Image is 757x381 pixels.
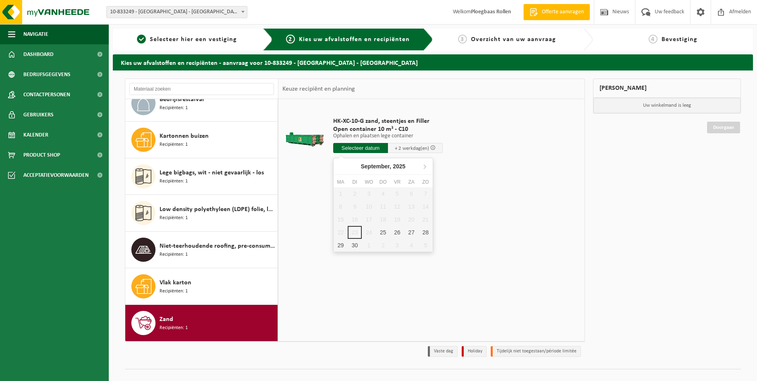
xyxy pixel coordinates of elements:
[160,251,188,259] span: Recipiënten: 1
[376,178,390,186] div: do
[160,168,264,178] span: Lege bigbags, wit - niet gevaarlijk - los
[523,4,590,20] a: Offerte aanvragen
[428,346,458,357] li: Vaste dag
[23,165,89,185] span: Acceptatievoorwaarden
[160,95,204,104] span: Bedrijfsrestafval
[106,6,247,18] span: 10-833249 - IKO NV MILIEUSTRAAT FABRIEK - ANTWERPEN
[23,64,71,85] span: Bedrijfsgegevens
[390,226,404,239] div: 26
[404,239,419,252] div: 4
[160,241,276,251] span: Niet-teerhoudende roofing, pre-consumer
[333,133,443,139] p: Ophalen en plaatsen lege container
[125,268,278,305] button: Vlak karton Recipiënten: 1
[113,54,753,70] h2: Kies uw afvalstoffen en recipiënten - aanvraag voor 10-833249 - [GEOGRAPHIC_DATA] - [GEOGRAPHIC_D...
[160,288,188,295] span: Recipiënten: 1
[23,44,54,64] span: Dashboard
[404,178,419,186] div: za
[395,146,429,151] span: + 2 werkdag(en)
[362,178,376,186] div: wo
[160,278,191,288] span: Vlak karton
[23,105,54,125] span: Gebruikers
[462,346,487,357] li: Holiday
[649,35,657,43] span: 4
[333,125,443,133] span: Open container 10 m³ - C10
[404,226,419,239] div: 27
[471,36,556,43] span: Overzicht van uw aanvraag
[334,239,348,252] div: 29
[107,6,247,18] span: 10-833249 - IKO NV MILIEUSTRAAT FABRIEK - ANTWERPEN
[23,125,48,145] span: Kalender
[390,178,404,186] div: vr
[471,9,511,15] strong: Ploegbaas Rollen
[23,24,48,44] span: Navigatie
[419,226,433,239] div: 28
[419,239,433,252] div: 5
[150,36,237,43] span: Selecteer hier een vestiging
[334,178,348,186] div: ma
[491,346,581,357] li: Tijdelijk niet toegestaan/période limitée
[348,178,362,186] div: di
[125,232,278,268] button: Niet-teerhoudende roofing, pre-consumer Recipiënten: 1
[125,195,278,232] button: Low density polyethyleen (LDPE) folie, los, naturel Recipiënten: 1
[419,178,433,186] div: zo
[129,83,274,95] input: Materiaal zoeken
[458,35,467,43] span: 3
[160,141,188,149] span: Recipiënten: 1
[160,315,173,324] span: Zand
[125,85,278,122] button: Bedrijfsrestafval Recipiënten: 1
[376,226,390,239] div: 25
[333,143,388,153] input: Selecteer datum
[707,122,740,133] a: Doorgaan
[278,79,359,99] div: Keuze recipiënt en planning
[593,79,741,98] div: [PERSON_NAME]
[23,145,60,165] span: Product Shop
[286,35,295,43] span: 2
[125,122,278,158] button: Kartonnen buizen Recipiënten: 1
[160,214,188,222] span: Recipiënten: 1
[125,158,278,195] button: Lege bigbags, wit - niet gevaarlijk - los Recipiënten: 1
[393,164,405,169] i: 2025
[540,8,586,16] span: Offerte aanvragen
[362,239,376,252] div: 1
[160,205,276,214] span: Low density polyethyleen (LDPE) folie, los, naturel
[593,98,740,113] p: Uw winkelmand is leeg
[23,85,70,105] span: Contactpersonen
[357,160,409,173] div: September,
[390,239,404,252] div: 3
[376,239,390,252] div: 2
[160,178,188,185] span: Recipiënten: 1
[160,131,209,141] span: Kartonnen buizen
[299,36,410,43] span: Kies uw afvalstoffen en recipiënten
[333,117,443,125] span: HK-XC-10-G zand, steentjes en Filler
[137,35,146,43] span: 1
[117,35,257,44] a: 1Selecteer hier een vestiging
[125,305,278,341] button: Zand Recipiënten: 1
[160,104,188,112] span: Recipiënten: 1
[348,239,362,252] div: 30
[160,324,188,332] span: Recipiënten: 1
[662,36,697,43] span: Bevestiging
